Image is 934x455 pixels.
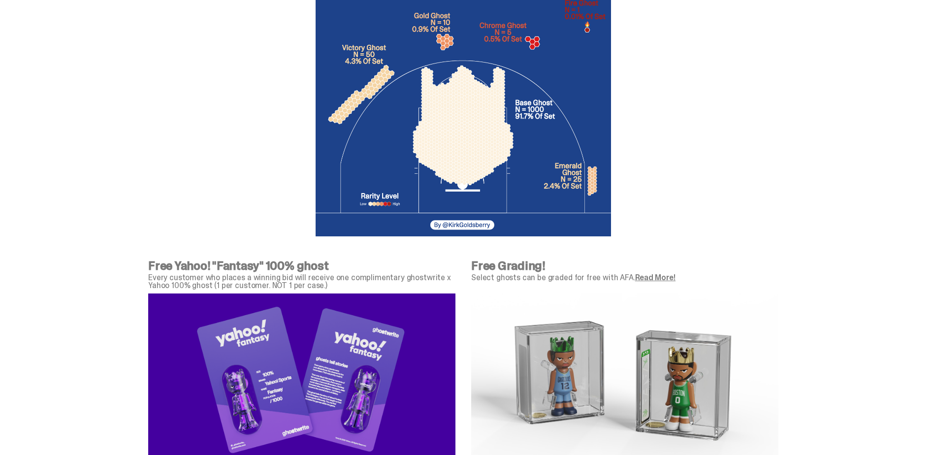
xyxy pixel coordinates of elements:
[635,272,676,283] a: Read More!
[471,274,778,282] p: Select ghosts can be graded for free with AFA.
[148,274,455,290] p: Every customer who places a winning bid will receive one complimentary ghostwrite x Yahoo 100% gh...
[148,260,455,272] p: Free Yahoo! "Fantasy" 100% ghost
[471,260,778,272] p: Free Grading!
